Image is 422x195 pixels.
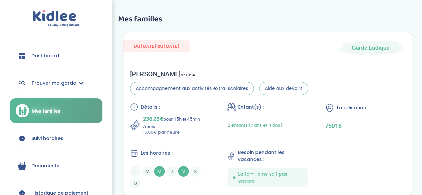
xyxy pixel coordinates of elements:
[238,171,302,185] span: La famille ne sait pas encore
[10,44,102,68] a: Dashboard
[130,70,308,78] div: [PERSON_NAME]
[178,166,189,177] span: V
[238,149,308,163] span: Besoin pendant les vacances :
[31,162,59,169] span: Documents
[130,178,141,189] span: D
[190,166,201,177] span: S
[10,98,102,123] a: Mes familles
[130,82,254,95] span: Accompagnement aux activités extra-scolaires
[10,154,102,178] a: Documents
[31,80,76,87] span: Trouver ma garde
[352,44,390,52] span: Garde Ludique
[143,114,210,129] p: pour 15h et 45min /mois
[141,150,172,157] span: Les horaires :
[228,122,282,128] span: 2 enfants (7 ans et 4 ans)
[154,166,165,177] span: M
[238,104,264,111] span: Enfant(s) :
[166,166,177,177] span: J
[141,104,160,111] span: Détails :
[31,135,63,142] span: Suivi horaires
[118,15,417,24] h3: Mes familles
[143,114,163,124] span: 236.25€
[259,82,308,95] span: Aide aux devoirs
[123,40,190,52] span: Du [DATE] au [DATE]
[142,166,153,177] span: M
[31,52,59,59] span: Dashboard
[10,71,102,95] a: Trouver ma garde
[143,129,210,136] p: 15.00€ par heure
[33,10,80,27] img: logo.svg
[32,107,60,114] span: Mes familles
[337,104,369,111] span: Localisation :
[180,72,195,79] span: N° 6194
[130,166,141,177] span: L
[10,126,102,150] a: Suivi horaires
[325,122,405,129] p: 75016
